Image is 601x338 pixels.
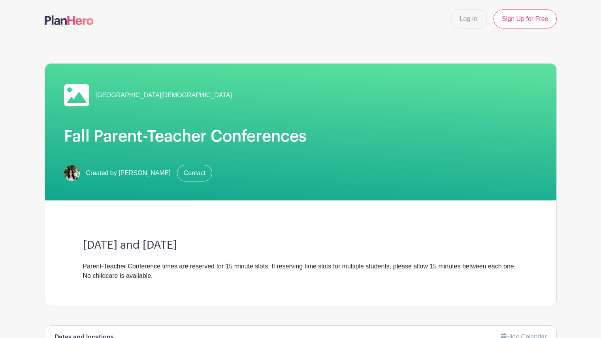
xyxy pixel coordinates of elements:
[45,15,94,25] img: logo-507f7623f17ff9eddc593b1ce0a138ce2505c220e1c5a4e2b4648c50719b7d32.svg
[64,165,80,181] img: ICS%20Faculty%20Staff%20Headshots%202024-2025-42.jpg
[83,239,518,252] h3: [DATE] and [DATE]
[177,165,212,181] a: Contact
[96,91,232,100] span: [GEOGRAPHIC_DATA][DEMOGRAPHIC_DATA]
[450,9,487,28] a: Log In
[494,9,556,28] a: Sign Up for Free
[83,262,518,281] div: Parent-Teacher Conference times are reserved for 15 minute slots. If reserving time slots for mul...
[64,127,537,146] h1: Fall Parent-Teacher Conferences
[86,168,171,178] span: Created by [PERSON_NAME]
